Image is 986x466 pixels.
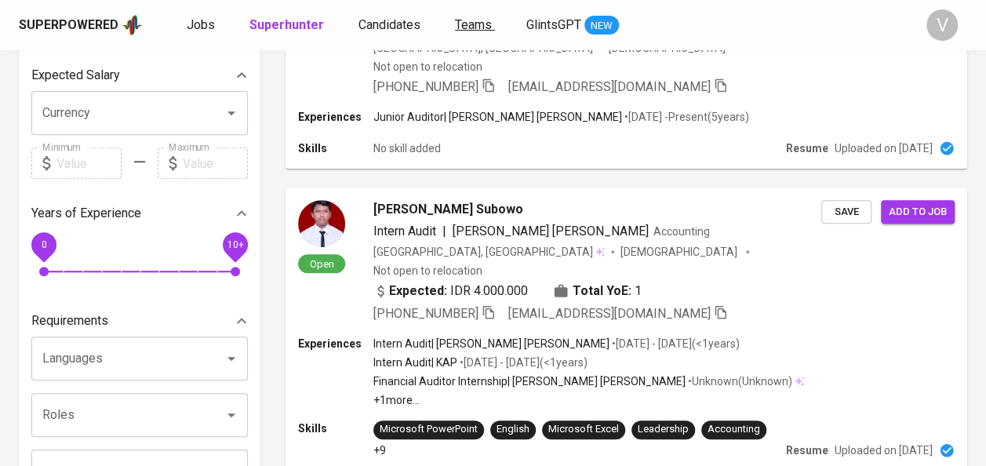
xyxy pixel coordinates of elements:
[548,422,619,437] div: Microsoft Excel
[358,16,424,35] a: Candidates
[686,373,792,389] p: • Unknown ( Unknown )
[609,336,740,351] p: • [DATE] - [DATE] ( <1 years )
[298,336,373,351] p: Experiences
[373,109,622,125] p: Junior Auditor | [PERSON_NAME] [PERSON_NAME]
[835,140,933,156] p: Uploaded on [DATE]
[31,305,248,337] div: Requirements
[584,18,619,34] span: NEW
[620,244,740,260] span: [DEMOGRAPHIC_DATA]
[31,204,141,223] p: Years of Experience
[183,147,248,179] input: Value
[220,102,242,124] button: Open
[526,17,581,32] span: GlintsGPT
[56,147,122,179] input: Value
[373,392,804,408] p: +1 more ...
[249,16,327,35] a: Superhunter
[187,17,215,32] span: Jobs
[881,200,955,224] button: Add to job
[455,17,492,32] span: Teams
[187,16,218,35] a: Jobs
[635,282,642,300] span: 1
[249,17,324,32] b: Superhunter
[373,442,386,458] p: +9
[497,422,529,437] div: English
[653,225,710,238] span: Accounting
[457,355,588,370] p: • [DATE] - [DATE] ( <1 years )
[298,420,373,436] p: Skills
[298,200,345,247] img: 902530661a25dbdf1680dc3123e8edbf.jpg
[889,203,947,221] span: Add to job
[31,198,248,229] div: Years of Experience
[41,239,46,250] span: 0
[926,9,958,41] div: V
[835,442,933,458] p: Uploaded on [DATE]
[786,140,828,156] p: Resume
[220,404,242,426] button: Open
[298,109,373,125] p: Experiences
[786,442,828,458] p: Resume
[373,244,605,260] div: [GEOGRAPHIC_DATA], [GEOGRAPHIC_DATA]
[358,17,420,32] span: Candidates
[373,59,482,75] p: Not open to relocation
[298,140,373,156] p: Skills
[373,355,457,370] p: Intern Audit | KAP
[638,422,689,437] div: Leadership
[31,66,120,85] p: Expected Salary
[31,60,248,91] div: Expected Salary
[19,16,118,35] div: Superpowered
[373,282,528,300] div: IDR 4.000.000
[373,263,482,279] p: Not open to relocation
[373,79,478,94] span: [PHONE_NUMBER]
[373,200,523,219] span: [PERSON_NAME] Subowo
[526,16,619,35] a: GlintsGPT NEW
[821,200,871,224] button: Save
[389,282,447,300] b: Expected:
[19,13,143,37] a: Superpoweredapp logo
[622,109,749,125] p: • [DATE] - Present ( 5 years )
[829,203,864,221] span: Save
[31,311,108,330] p: Requirements
[373,140,441,156] p: No skill added
[708,422,760,437] div: Accounting
[373,336,609,351] p: Intern Audit | [PERSON_NAME] [PERSON_NAME]
[220,348,242,370] button: Open
[373,373,686,389] p: Financial Auditor Internship | [PERSON_NAME] [PERSON_NAME]
[508,306,711,321] span: [EMAIL_ADDRESS][DOMAIN_NAME]
[122,13,143,37] img: app logo
[227,239,243,250] span: 10+
[442,222,446,241] span: |
[508,79,711,94] span: [EMAIL_ADDRESS][DOMAIN_NAME]
[380,422,478,437] div: Microsoft PowerPoint
[453,224,649,238] span: [PERSON_NAME] [PERSON_NAME]
[373,224,436,238] span: Intern Audit
[455,16,495,35] a: Teams
[573,282,631,300] b: Total YoE:
[304,257,340,271] span: Open
[373,306,478,321] span: [PHONE_NUMBER]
